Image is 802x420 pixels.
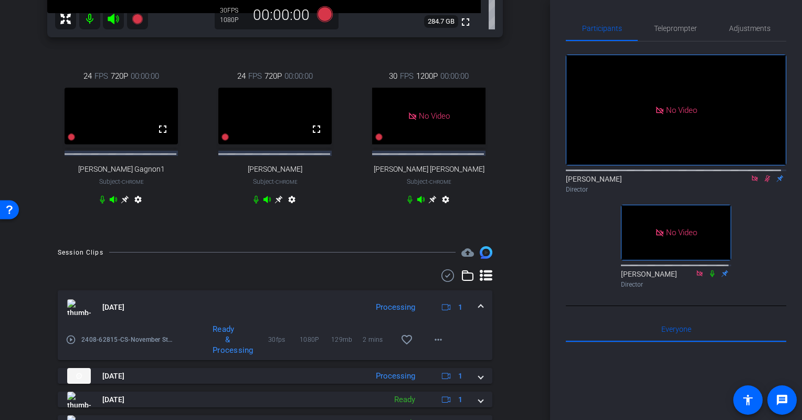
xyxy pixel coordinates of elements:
span: - [428,178,429,185]
span: FPS [227,7,238,14]
mat-icon: fullscreen [459,16,472,28]
span: 129mb [331,334,363,345]
img: thumb-nail [67,392,91,407]
span: 2 mins [363,334,394,345]
mat-icon: settings [439,195,452,208]
span: No Video [666,105,697,114]
span: 24 [237,70,246,82]
mat-icon: fullscreen [310,123,323,135]
mat-icon: settings [132,195,144,208]
img: Session clips [480,246,492,259]
div: Processing [371,370,420,382]
div: 30 [220,6,246,15]
span: [PERSON_NAME] [248,165,302,174]
mat-icon: more_horiz [432,333,445,346]
span: 1080P [300,334,331,345]
span: 2408-62815-CS-November Strait to the Poi-AUGUST - Strait to the Point video podcast-[PERSON_NAME]... [81,334,174,345]
mat-expansion-panel-header: thumb-nail[DATE]Processing1 [58,290,492,324]
span: 24 [83,70,92,82]
span: 1 [458,302,462,313]
img: thumb-nail [67,299,91,315]
mat-icon: settings [286,195,298,208]
span: Chrome [276,179,298,185]
span: Destinations for your clips [461,246,474,259]
span: 00:00:00 [284,70,313,82]
span: [DATE] [102,302,124,313]
span: FPS [248,70,262,82]
span: [PERSON_NAME] [PERSON_NAME] [374,165,484,174]
span: 30 [389,70,397,82]
div: Ready [389,394,420,406]
span: FPS [94,70,108,82]
mat-icon: fullscreen [156,123,169,135]
span: [DATE] [102,371,124,382]
span: 30fps [268,334,300,345]
span: [DATE] [102,394,124,405]
span: 1 [458,371,462,382]
span: Subject [407,177,451,186]
mat-expansion-panel-header: thumb-nail[DATE]Processing1 [58,368,492,384]
span: - [120,178,122,185]
mat-icon: accessibility [742,394,754,406]
div: 00:00:00 [246,6,316,24]
span: 720P [111,70,128,82]
span: Everyone [661,325,691,333]
div: [PERSON_NAME] [566,174,786,194]
span: Chrome [122,179,144,185]
span: 00:00:00 [131,70,159,82]
div: Ready & Processing [207,324,236,355]
div: [PERSON_NAME] [621,269,731,289]
span: Chrome [429,179,451,185]
span: No Video [419,111,450,121]
span: [PERSON_NAME] Gagnon1 [78,165,165,174]
mat-icon: cloud_upload [461,246,474,259]
span: 1200P [416,70,438,82]
span: 720P [265,70,282,82]
span: Adjustments [729,25,771,32]
div: Session Clips [58,247,103,258]
div: Director [621,280,731,289]
div: 1080P [220,16,246,24]
div: Director [566,185,786,194]
div: thumb-nail[DATE]Processing1 [58,324,492,360]
span: Participants [582,25,622,32]
span: Subject [253,177,298,186]
mat-icon: message [776,394,788,406]
span: - [274,178,276,185]
mat-icon: favorite_border [400,333,413,346]
span: 00:00:00 [440,70,469,82]
mat-icon: play_circle_outline [66,334,76,345]
span: Teleprompter [654,25,697,32]
span: 284.7 GB [424,15,458,28]
img: thumb-nail [67,368,91,384]
span: No Video [666,228,697,237]
span: FPS [400,70,414,82]
span: Subject [99,177,144,186]
span: 1 [458,394,462,405]
mat-expansion-panel-header: thumb-nail[DATE]Ready1 [58,392,492,407]
div: Processing [371,301,420,313]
